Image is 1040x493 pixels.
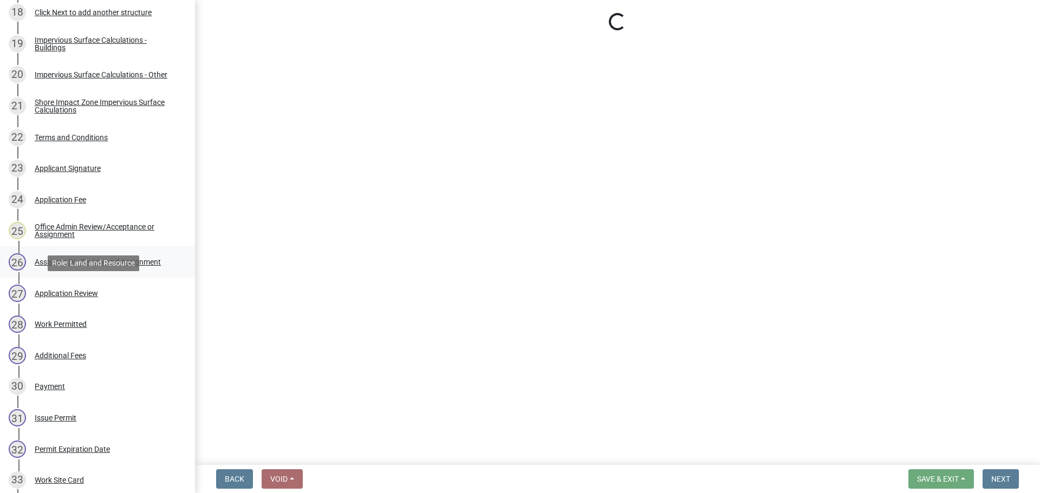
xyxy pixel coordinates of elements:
div: Additional Fees [35,352,86,359]
div: Application Review [35,290,98,297]
button: Save & Exit [908,469,974,489]
div: 27 [9,285,26,302]
button: Void [262,469,303,489]
div: 25 [9,222,26,239]
div: Office Admin Review/Acceptance or Assignment [35,223,178,238]
div: Work Site Card [35,476,84,484]
div: Issue Permit [35,414,76,422]
div: 19 [9,35,26,52]
div: Terms and Conditions [35,134,108,141]
div: 23 [9,160,26,177]
div: Impervious Surface Calculations - Other [35,71,167,78]
span: Void [270,475,288,483]
div: 29 [9,347,26,364]
div: 18 [9,4,26,21]
button: Back [216,469,253,489]
span: Save & Exit [917,475,959,483]
div: 31 [9,409,26,426]
div: Application Fee [35,196,86,203]
div: Permit Expiration Date [35,445,110,453]
div: 24 [9,191,26,208]
div: 21 [9,97,26,115]
div: Role: Land and Resource [48,255,139,271]
div: 32 [9,441,26,458]
div: Work Permitted [35,320,87,328]
span: Next [991,475,1010,483]
div: 28 [9,315,26,333]
button: Next [983,469,1019,489]
div: 20 [9,66,26,83]
div: Impervious Surface Calculations - Buildings [35,36,178,51]
div: Assistant Dir. Review and Assignment [35,258,161,266]
div: 26 [9,253,26,271]
span: Back [225,475,244,483]
div: 30 [9,378,26,395]
div: 22 [9,129,26,146]
div: Payment [35,383,65,390]
div: Click Next to add another structure [35,9,152,16]
div: Applicant Signature [35,165,101,172]
div: 33 [9,471,26,489]
div: Shore Impact Zone Impervious Surface Calculations [35,98,178,114]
